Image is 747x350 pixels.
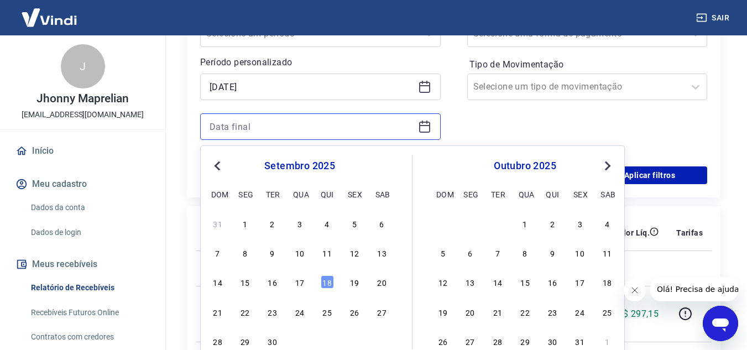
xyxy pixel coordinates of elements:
[61,44,105,88] div: J
[519,246,532,259] div: Choose quarta-feira, 8 de outubro de 2025
[266,275,279,289] div: Choose terça-feira, 16 de setembro de 2025
[546,187,559,201] div: qui
[573,305,587,318] div: Choose sexta-feira, 24 de outubro de 2025
[22,109,144,121] p: [EMAIL_ADDRESS][DOMAIN_NAME]
[211,246,224,259] div: Choose domingo, 7 de setembro de 2025
[676,227,703,238] p: Tarifas
[238,335,252,348] div: Choose segunda-feira, 29 de setembro de 2025
[618,307,659,321] p: R$ 297,15
[348,335,361,348] div: Choose sexta-feira, 3 de outubro de 2025
[519,275,532,289] div: Choose quarta-feira, 15 de outubro de 2025
[624,279,646,301] iframe: Fechar mensagem
[27,326,152,348] a: Contratos com credores
[348,305,361,318] div: Choose sexta-feira, 26 de setembro de 2025
[266,305,279,318] div: Choose terça-feira, 23 de setembro de 2025
[491,187,504,201] div: ter
[600,246,614,259] div: Choose sábado, 11 de outubro de 2025
[573,187,587,201] div: sex
[600,217,614,230] div: Choose sábado, 4 de outubro de 2025
[266,187,279,201] div: ter
[436,246,450,259] div: Choose domingo, 5 de outubro de 2025
[321,305,334,318] div: Choose quinta-feira, 25 de setembro de 2025
[321,246,334,259] div: Choose quinta-feira, 11 de setembro de 2025
[463,335,477,348] div: Choose segunda-feira, 27 de outubro de 2025
[491,275,504,289] div: Choose terça-feira, 14 de outubro de 2025
[211,305,224,318] div: Choose domingo, 21 de setembro de 2025
[519,187,532,201] div: qua
[519,335,532,348] div: Choose quarta-feira, 29 de outubro de 2025
[321,187,334,201] div: qui
[436,305,450,318] div: Choose domingo, 19 de outubro de 2025
[321,335,334,348] div: Choose quinta-feira, 2 de outubro de 2025
[13,139,152,163] a: Início
[491,246,504,259] div: Choose terça-feira, 7 de outubro de 2025
[436,187,450,201] div: dom
[238,275,252,289] div: Choose segunda-feira, 15 de setembro de 2025
[694,8,734,28] button: Sair
[211,159,224,173] button: Previous Month
[27,276,152,299] a: Relatório de Recebíveis
[463,187,477,201] div: seg
[463,217,477,230] div: Choose segunda-feira, 29 de setembro de 2025
[7,8,93,17] span: Olá! Precisa de ajuda?
[321,217,334,230] div: Choose quinta-feira, 4 de setembro de 2025
[348,187,361,201] div: sex
[293,246,306,259] div: Choose quarta-feira, 10 de setembro de 2025
[375,335,389,348] div: Choose sábado, 4 de outubro de 2025
[238,187,252,201] div: seg
[210,159,390,173] div: setembro 2025
[491,305,504,318] div: Choose terça-feira, 21 de outubro de 2025
[293,275,306,289] div: Choose quarta-feira, 17 de setembro de 2025
[266,217,279,230] div: Choose terça-feira, 2 de setembro de 2025
[463,305,477,318] div: Choose segunda-feira, 20 de outubro de 2025
[211,335,224,348] div: Choose domingo, 28 de setembro de 2025
[435,159,615,173] div: outubro 2025
[375,187,389,201] div: sab
[469,58,706,71] label: Tipo de Movimentação
[573,275,587,289] div: Choose sexta-feira, 17 de outubro de 2025
[546,246,559,259] div: Choose quinta-feira, 9 de outubro de 2025
[210,79,414,95] input: Data inicial
[375,275,389,289] div: Choose sábado, 20 de setembro de 2025
[293,305,306,318] div: Choose quarta-feira, 24 de setembro de 2025
[435,215,615,349] div: month 2025-10
[13,1,85,34] img: Vindi
[293,187,306,201] div: qua
[614,227,650,238] p: Valor Líq.
[519,305,532,318] div: Choose quarta-feira, 22 de outubro de 2025
[650,277,738,301] iframe: Mensagem da empresa
[27,221,152,244] a: Dados de login
[491,335,504,348] div: Choose terça-feira, 28 de outubro de 2025
[238,246,252,259] div: Choose segunda-feira, 8 de setembro de 2025
[375,246,389,259] div: Choose sábado, 13 de setembro de 2025
[210,118,414,135] input: Data final
[573,217,587,230] div: Choose sexta-feira, 3 de outubro de 2025
[266,335,279,348] div: Choose terça-feira, 30 de setembro de 2025
[546,217,559,230] div: Choose quinta-feira, 2 de outubro de 2025
[703,306,738,341] iframe: Botão para abrir a janela de mensagens
[573,335,587,348] div: Choose sexta-feira, 31 de outubro de 2025
[546,335,559,348] div: Choose quinta-feira, 30 de outubro de 2025
[348,246,361,259] div: Choose sexta-feira, 12 de setembro de 2025
[491,217,504,230] div: Choose terça-feira, 30 de setembro de 2025
[600,335,614,348] div: Choose sábado, 1 de novembro de 2025
[266,246,279,259] div: Choose terça-feira, 9 de setembro de 2025
[463,275,477,289] div: Choose segunda-feira, 13 de outubro de 2025
[238,305,252,318] div: Choose segunda-feira, 22 de setembro de 2025
[293,217,306,230] div: Choose quarta-feira, 3 de setembro de 2025
[211,187,224,201] div: dom
[211,275,224,289] div: Choose domingo, 14 de setembro de 2025
[600,275,614,289] div: Choose sábado, 18 de outubro de 2025
[573,246,587,259] div: Choose sexta-feira, 10 de outubro de 2025
[375,305,389,318] div: Choose sábado, 27 de setembro de 2025
[210,215,390,349] div: month 2025-09
[600,305,614,318] div: Choose sábado, 25 de outubro de 2025
[36,93,128,105] p: Jhonny Maprelian
[348,217,361,230] div: Choose sexta-feira, 5 de setembro de 2025
[13,252,152,276] button: Meus recebíveis
[519,217,532,230] div: Choose quarta-feira, 1 de outubro de 2025
[238,217,252,230] div: Choose segunda-feira, 1 de setembro de 2025
[27,301,152,324] a: Recebíveis Futuros Online
[592,166,707,184] button: Aplicar filtros
[348,275,361,289] div: Choose sexta-feira, 19 de setembro de 2025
